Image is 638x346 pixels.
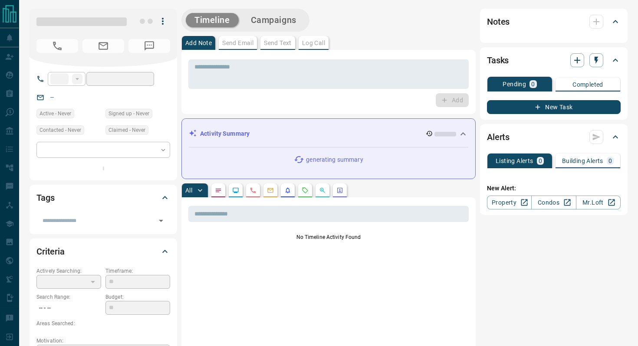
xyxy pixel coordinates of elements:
[36,187,170,208] div: Tags
[50,94,54,101] a: --
[82,39,124,53] span: No Email
[232,187,239,194] svg: Lead Browsing Activity
[336,187,343,194] svg: Agent Actions
[39,109,71,118] span: Active - Never
[496,158,533,164] p: Listing Alerts
[487,127,621,147] div: Alerts
[36,241,170,262] div: Criteria
[36,191,54,205] h2: Tags
[487,50,621,71] div: Tasks
[39,126,81,134] span: Contacted - Never
[36,267,101,275] p: Actively Searching:
[487,15,510,29] h2: Notes
[36,293,101,301] p: Search Range:
[608,158,612,164] p: 0
[267,187,274,194] svg: Emails
[105,267,170,275] p: Timeframe:
[306,155,363,164] p: generating summary
[215,187,222,194] svg: Notes
[572,82,603,88] p: Completed
[487,100,621,114] button: New Task
[531,196,576,209] a: Condos
[105,293,170,301] p: Budget:
[36,337,170,345] p: Motivation:
[302,187,309,194] svg: Requests
[487,196,532,209] a: Property
[189,126,468,142] div: Activity Summary
[36,320,170,327] p: Areas Searched:
[242,13,305,27] button: Campaigns
[186,13,239,27] button: Timeline
[36,39,78,53] span: No Number
[36,245,65,258] h2: Criteria
[487,130,510,144] h2: Alerts
[188,233,469,241] p: No Timeline Activity Found
[250,187,257,194] svg: Calls
[109,126,145,134] span: Claimed - Never
[109,109,149,118] span: Signed up - Never
[487,184,621,193] p: New Alert:
[128,39,170,53] span: No Number
[562,158,603,164] p: Building Alerts
[503,81,526,87] p: Pending
[487,53,509,67] h2: Tasks
[576,196,621,209] a: Mr.Loft
[284,187,291,194] svg: Listing Alerts
[185,187,192,193] p: All
[185,40,212,46] p: Add Note
[319,187,326,194] svg: Opportunities
[539,158,542,164] p: 0
[531,81,535,87] p: 0
[200,129,250,138] p: Activity Summary
[155,215,167,227] button: Open
[36,301,101,315] p: -- - --
[487,11,621,32] div: Notes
